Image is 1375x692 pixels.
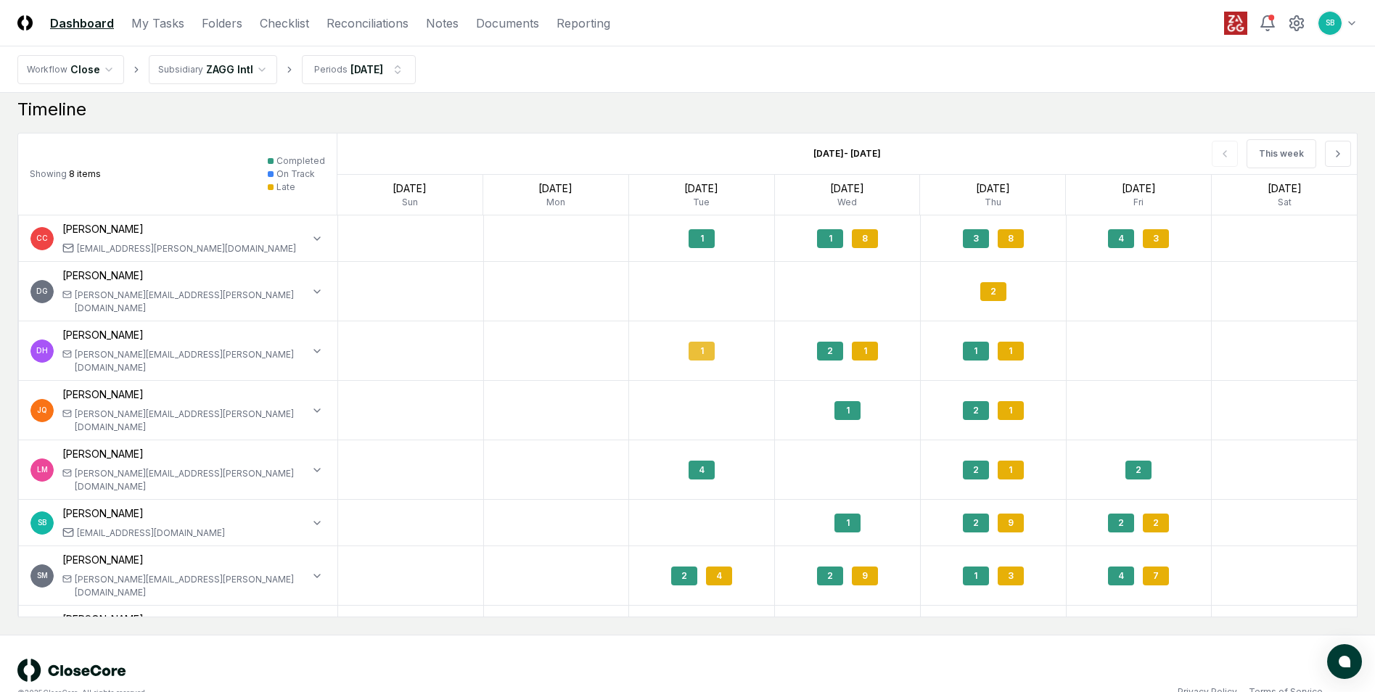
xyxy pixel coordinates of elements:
div: [PERSON_NAME][EMAIL_ADDRESS][PERSON_NAME][DOMAIN_NAME] [75,467,308,493]
div: Wed [775,196,920,209]
div: [EMAIL_ADDRESS][PERSON_NAME][DOMAIN_NAME] [77,242,296,255]
a: Documents [476,15,539,32]
div: Tue [629,196,774,209]
nav: breadcrumb [17,55,416,84]
div: 1 [998,401,1024,420]
div: 2 [1108,514,1134,532]
div: Sat [1212,196,1357,209]
div: 8 [852,229,878,248]
a: Notes [426,15,459,32]
div: 2 [980,282,1006,301]
img: logo [17,659,126,682]
div: [PERSON_NAME] [62,268,308,283]
span: JQ [37,405,47,416]
div: [PERSON_NAME] [62,446,308,461]
div: Periods [314,63,348,76]
button: Periods[DATE] [302,55,416,84]
div: 1 [998,461,1024,479]
div: [PERSON_NAME] [62,221,296,236]
div: [PERSON_NAME] [62,387,308,402]
div: 2 [817,342,843,361]
button: SB [1317,10,1343,36]
span: DG [36,286,48,297]
div: 1 [852,342,878,361]
div: [DATE] [483,181,628,196]
div: 3 [963,229,989,248]
div: [EMAIL_ADDRESS][DOMAIN_NAME] [77,527,225,540]
div: 2 [817,567,843,585]
div: 1 [834,514,861,532]
div: [PERSON_NAME][EMAIL_ADDRESS][PERSON_NAME][DOMAIN_NAME] [75,408,308,434]
div: [PERSON_NAME][EMAIL_ADDRESS][PERSON_NAME][DOMAIN_NAME] [75,348,308,374]
div: [PERSON_NAME] [62,506,225,521]
div: 8 [998,229,1024,248]
div: [DATE] [629,181,774,196]
div: 3 [998,567,1024,585]
span: CC [36,233,48,244]
div: 2 [963,514,989,532]
div: 1 [963,342,989,361]
div: [DATE] [350,62,383,77]
button: This week [1247,139,1316,168]
a: Checklist [260,15,309,32]
a: Folders [202,15,242,32]
div: 4 [689,461,715,479]
div: Mon [483,196,628,209]
img: Logo [17,15,33,30]
span: SB [1326,17,1334,28]
div: 3 [1143,229,1169,248]
div: 2 [1143,514,1169,532]
span: SM [37,570,48,581]
div: Subsidiary [158,63,203,76]
span: DH [36,345,48,356]
div: [PERSON_NAME] [62,611,308,627]
div: 9 [998,514,1024,532]
div: 1 [817,229,843,248]
div: [PERSON_NAME] [62,552,308,567]
div: [DATE] [1066,181,1211,196]
span: SB [38,517,46,528]
div: 2 [671,567,697,585]
div: Completed [276,155,325,168]
div: [PERSON_NAME][EMAIL_ADDRESS][PERSON_NAME][DOMAIN_NAME] [75,573,308,599]
button: atlas-launcher [1327,644,1362,679]
a: Dashboard [50,15,114,32]
div: [PERSON_NAME][EMAIL_ADDRESS][PERSON_NAME][DOMAIN_NAME] [75,289,308,315]
div: [DATE] [337,181,483,196]
div: Late [276,181,295,194]
div: Thu [920,196,1065,209]
div: [PERSON_NAME] [62,327,308,342]
div: 8 items [30,168,101,181]
div: 9 [852,567,878,585]
div: [DATE] [920,181,1065,196]
img: ZAGG logo [1224,12,1247,35]
div: Sun [337,196,483,209]
div: 2 [963,461,989,479]
span: Showing [30,168,67,179]
div: Workflow [27,63,67,76]
a: Reporting [557,15,610,32]
div: [DATE] - [DATE] [745,136,949,172]
span: LM [37,464,48,475]
a: My Tasks [131,15,184,32]
div: [DATE] [1212,181,1357,196]
div: 4 [1108,567,1134,585]
div: Timeline [17,98,1358,121]
div: 2 [963,401,989,420]
div: 1 [689,342,715,361]
div: 1 [689,229,715,248]
div: 4 [706,567,732,585]
a: Reconciliations [327,15,409,32]
div: 4 [1108,229,1134,248]
div: 1 [998,342,1024,361]
div: 2 [1125,461,1152,479]
div: 1 [963,567,989,585]
div: [DATE] [775,181,920,196]
div: 1 [834,401,861,420]
div: Fri [1066,196,1211,209]
div: 7 [1143,567,1169,585]
div: On Track [276,168,315,181]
